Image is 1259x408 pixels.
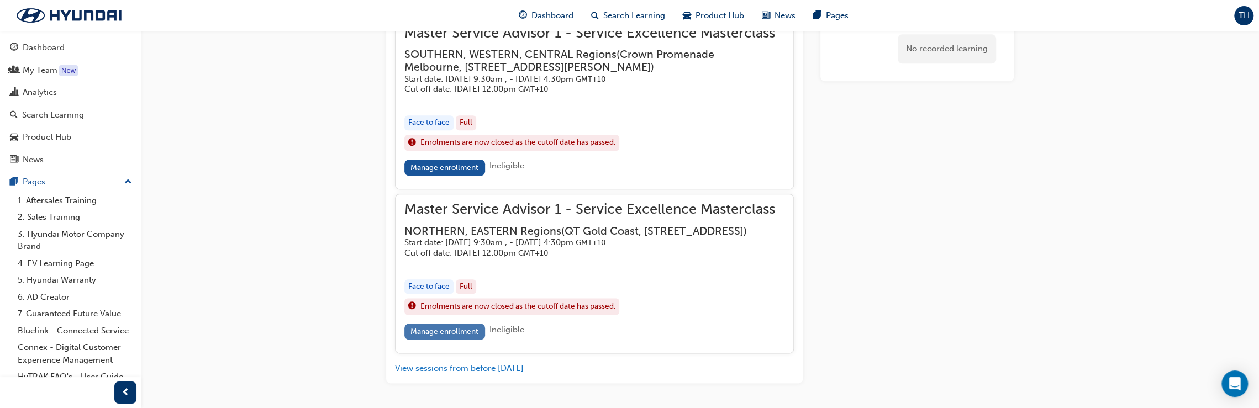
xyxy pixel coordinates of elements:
span: Search Learning [603,9,665,22]
a: car-iconProduct Hub [674,4,753,27]
span: exclaim-icon [408,299,416,314]
div: Face to face [404,115,454,130]
div: Search Learning [22,109,84,121]
a: 3. Hyundai Motor Company Brand [13,226,136,255]
span: Australian Eastern Standard Time GMT+10 [518,248,548,258]
span: Master Service Advisor 1 - Service Excellence Masterclass [404,27,784,40]
div: My Team [23,64,57,77]
span: News [775,9,796,22]
span: news-icon [10,155,18,165]
a: Search Learning [4,105,136,125]
a: Bluelink - Connected Service [13,322,136,340]
span: car-icon [683,9,691,23]
a: 1. Aftersales Training [13,192,136,209]
div: Open Intercom Messenger [1221,370,1248,397]
a: 7. Guaranteed Future Value [13,305,136,322]
div: Product Hub [23,131,71,144]
h5: Start date: [DATE] 9:30am , - [DATE] 4:30pm [404,237,757,248]
div: Full [456,115,476,130]
span: search-icon [10,110,18,120]
span: pages-icon [813,9,821,23]
span: car-icon [10,133,18,142]
span: Enrolments are now closed as the cutoff date has passed. [420,136,615,149]
span: prev-icon [122,386,130,400]
span: search-icon [591,9,599,23]
a: Dashboard [4,38,136,58]
a: 5. Hyundai Warranty [13,272,136,289]
span: Australian Eastern Standard Time GMT+10 [518,84,548,94]
span: Product Hub [696,9,744,22]
span: Master Service Advisor 1 - Service Excellence Masterclass [404,203,775,216]
span: exclaim-icon [408,136,416,150]
div: Tooltip anchor [59,65,78,76]
div: Full [456,279,476,294]
span: up-icon [124,175,132,189]
span: news-icon [762,9,770,23]
a: news-iconNews [753,4,804,27]
h3: SOUTHERN, WESTERN, CENTRAL Regions ( Crown Promenade Melbourne, [STREET_ADDRESS][PERSON_NAME] ) [404,48,767,74]
div: Dashboard [23,41,65,54]
a: search-iconSearch Learning [582,4,674,27]
button: Pages [4,172,136,192]
button: Master Service Advisor 1 - Service Excellence MasterclassSOUTHERN, WESTERN, CENTRAL Regions(Crown... [404,27,784,181]
span: Ineligible [489,161,524,171]
a: pages-iconPages [804,4,857,27]
a: Manage enrollment [404,324,485,340]
div: Pages [23,176,45,188]
a: Analytics [4,82,136,103]
a: 4. EV Learning Page [13,255,136,272]
span: guage-icon [10,43,18,53]
span: Pages [826,9,849,22]
span: Dashboard [531,9,573,22]
div: Analytics [23,86,57,99]
button: TH [1234,6,1253,25]
a: Connex - Digital Customer Experience Management [13,339,136,368]
a: My Team [4,60,136,81]
span: chart-icon [10,88,18,98]
a: HyTRAK FAQ's - User Guide [13,368,136,385]
span: TH [1239,9,1250,22]
span: Australian Eastern Standard Time GMT+10 [576,75,605,84]
h3: NORTHERN, EASTERN Regions ( QT Gold Coast, [STREET_ADDRESS] ) [404,225,757,237]
a: 6. AD Creator [13,289,136,306]
span: pages-icon [10,177,18,187]
button: DashboardMy TeamAnalyticsSearch LearningProduct HubNews [4,35,136,172]
div: No recorded learning [898,34,996,63]
button: View sessions from before [DATE] [395,362,524,375]
span: Australian Eastern Standard Time GMT+10 [576,238,605,247]
h5: Start date: [DATE] 9:30am , - [DATE] 4:30pm [404,74,767,84]
span: people-icon [10,66,18,76]
span: guage-icon [519,9,527,23]
a: Product Hub [4,127,136,147]
img: Trak [6,4,133,27]
h5: Cut off date: [DATE] 12:00pm [404,84,767,94]
div: News [23,153,44,166]
a: 2. Sales Training [13,209,136,226]
span: Ineligible [489,325,524,335]
a: guage-iconDashboard [510,4,582,27]
a: Manage enrollment [404,160,485,176]
a: News [4,150,136,170]
button: Master Service Advisor 1 - Service Excellence MasterclassNORTHERN, EASTERN Regions(QT Gold Coast,... [404,203,784,343]
h5: Cut off date: [DATE] 12:00pm [404,248,757,258]
div: Face to face [404,279,454,294]
span: Enrolments are now closed as the cutoff date has passed. [420,300,615,313]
